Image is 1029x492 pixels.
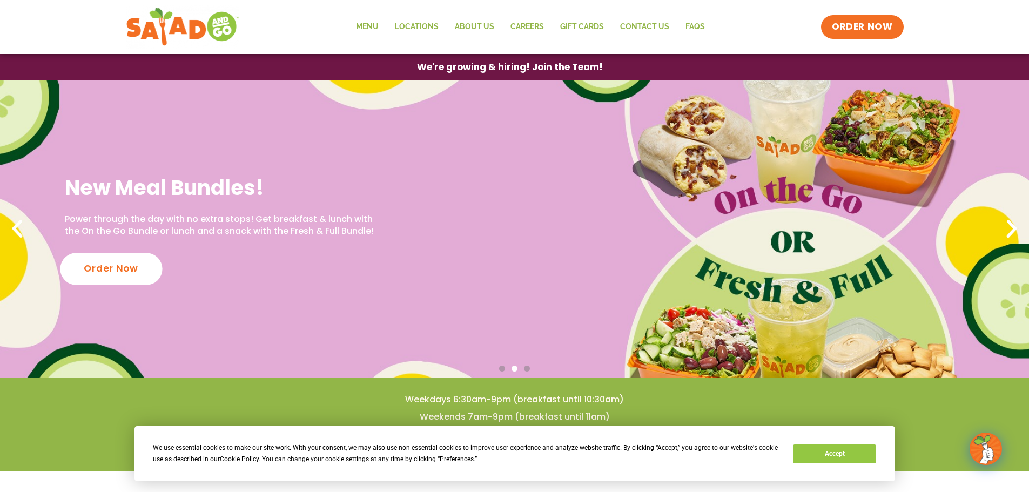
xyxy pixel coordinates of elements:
a: We're growing & hiring! Join the Team! [401,55,619,80]
div: Order Now [60,253,162,285]
a: Contact Us [612,15,677,39]
a: FAQs [677,15,713,39]
nav: Menu [348,15,713,39]
img: new-SAG-logo-768×292 [126,5,240,49]
div: Previous slide [5,217,29,241]
span: Cookie Policy [220,455,259,463]
span: We're growing & hiring! Join the Team! [417,63,603,72]
h4: Weekends 7am-9pm (breakfast until 11am) [22,411,1007,423]
a: Menu [348,15,387,39]
div: Next slide [1000,217,1024,241]
img: wpChatIcon [971,434,1001,464]
div: We use essential cookies to make our site work. With your consent, we may also use non-essential ... [153,442,780,465]
a: GIFT CARDS [552,15,612,39]
span: Preferences [440,455,474,463]
a: ORDER NOW [821,15,903,39]
a: Careers [502,15,552,39]
span: Go to slide 1 [499,366,505,372]
a: About Us [447,15,502,39]
span: Go to slide 3 [524,366,530,372]
p: Power through the day with no extra stops! Get breakfast & lunch with the On the Go Bundle or lun... [65,213,383,238]
div: Cookie Consent Prompt [134,426,895,481]
span: ORDER NOW [832,21,892,33]
h4: Weekdays 6:30am-9pm (breakfast until 10:30am) [22,394,1007,406]
span: Go to slide 2 [512,366,517,372]
a: Locations [387,15,447,39]
button: Accept [793,444,876,463]
h2: New Meal Bundles! [65,174,383,201]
